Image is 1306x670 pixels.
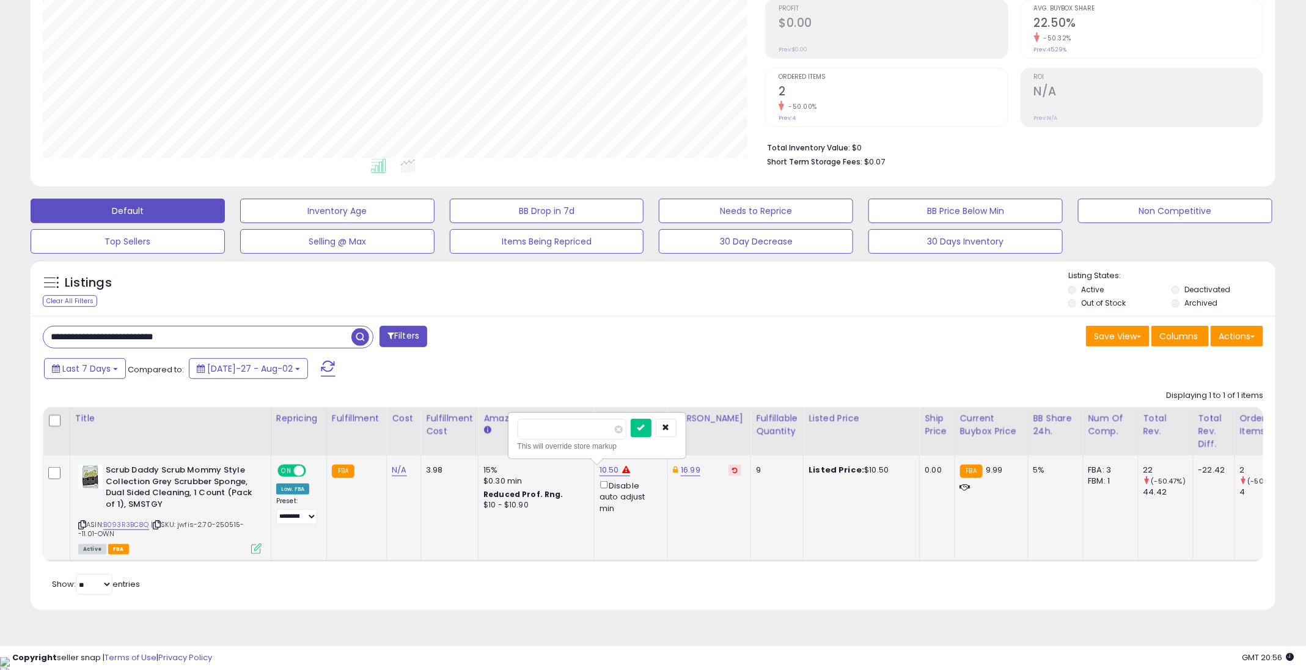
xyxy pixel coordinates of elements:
[784,102,817,111] small: -50.00%
[483,465,585,476] div: 15%
[659,229,853,254] button: 30 Day Decrease
[392,464,406,476] a: N/A
[767,139,1254,154] li: $0
[767,156,862,167] b: Short Term Storage Fees:
[986,464,1003,476] span: 9.99
[673,412,746,425] div: [PERSON_NAME]
[756,412,798,438] div: Fulfillable Quantity
[1040,34,1072,43] small: -50.32%
[1198,412,1230,451] div: Total Rev. Diff.
[304,466,324,476] span: OFF
[756,465,794,476] div: 9
[1198,465,1225,476] div: -22.42
[809,412,914,425] div: Listed Price
[868,199,1063,223] button: BB Price Below Min
[103,520,149,530] a: B093R3BC8Q
[868,229,1063,254] button: 30 Days Inventory
[450,199,644,223] button: BB Drop in 7d
[1033,412,1078,438] div: BB Share 24h.
[779,74,1007,81] span: Ordered Items
[31,199,225,223] button: Default
[106,465,254,513] b: Scrub Daddy Scrub Mommy Style Collection Grey Scrubber Sponge, Dual Sided Cleaning, 1 Count (Pack...
[1082,284,1104,295] label: Active
[483,500,585,510] div: $10 - $10.90
[483,489,563,499] b: Reduced Prof. Rng.
[1086,326,1150,347] button: Save View
[105,652,156,663] a: Terms of Use
[78,465,103,489] img: 51hTf8LP8uS._SL40_.jpg
[1088,476,1129,487] div: FBM: 1
[681,464,700,476] a: 16.99
[62,363,111,375] span: Last 7 Days
[1034,74,1263,81] span: ROI
[1159,330,1198,342] span: Columns
[925,412,949,438] div: Ship Price
[1143,465,1193,476] div: 22
[380,326,427,347] button: Filters
[1034,6,1263,12] span: Avg. Buybox Share
[1088,465,1129,476] div: FBA: 3
[960,465,983,478] small: FBA
[65,274,112,292] h5: Listings
[1151,326,1209,347] button: Columns
[767,142,850,153] b: Total Inventory Value:
[600,479,658,514] div: Disable auto adjust min
[1240,487,1289,498] div: 4
[276,497,317,525] div: Preset:
[779,84,1007,101] h2: 2
[1166,390,1263,402] div: Displaying 1 to 1 of 1 items
[600,464,619,476] a: 10.50
[12,652,57,663] strong: Copyright
[1143,412,1188,438] div: Total Rev.
[240,199,435,223] button: Inventory Age
[1034,84,1263,101] h2: N/A
[1151,476,1186,486] small: (-50.47%)
[809,464,864,476] b: Listed Price:
[1082,298,1126,308] label: Out of Stock
[240,229,435,254] button: Selling @ Max
[779,6,1007,12] span: Profit
[518,440,677,452] div: This will override store markup
[1034,16,1263,32] h2: 22.50%
[31,229,225,254] button: Top Sellers
[52,578,140,590] span: Show: entries
[279,466,294,476] span: ON
[1185,298,1218,308] label: Archived
[78,544,106,554] span: All listings currently available for purchase on Amazon
[1068,270,1275,282] p: Listing States:
[1034,46,1067,53] small: Prev: 45.29%
[779,46,807,53] small: Prev: $0.00
[1242,652,1294,663] span: 2025-08-10 20:56 GMT
[483,425,491,436] small: Amazon Fees.
[864,156,885,167] span: $0.07
[276,412,321,425] div: Repricing
[276,484,309,495] div: Low. FBA
[1248,476,1273,486] small: (-50%)
[1143,487,1193,498] div: 44.42
[779,16,1007,32] h2: $0.00
[809,465,910,476] div: $10.50
[75,412,266,425] div: Title
[207,363,293,375] span: [DATE]-27 - Aug-02
[128,364,184,375] span: Compared to:
[450,229,644,254] button: Items Being Repriced
[779,114,796,122] small: Prev: 4
[392,412,416,425] div: Cost
[332,465,354,478] small: FBA
[1185,284,1231,295] label: Deactivated
[1211,326,1263,347] button: Actions
[44,358,126,379] button: Last 7 Days
[925,465,945,476] div: 0.00
[483,476,585,487] div: $0.30 min
[1034,114,1058,122] small: Prev: N/A
[1033,465,1074,476] div: 5%
[78,465,262,553] div: ASIN:
[189,358,308,379] button: [DATE]-27 - Aug-02
[1240,412,1285,438] div: Ordered Items
[659,199,853,223] button: Needs to Reprice
[1088,412,1133,438] div: Num of Comp.
[426,465,469,476] div: 3.98
[78,520,244,538] span: | SKU: jwfis-2.70-250515--11.01-OWN
[1240,465,1289,476] div: 2
[43,295,97,307] div: Clear All Filters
